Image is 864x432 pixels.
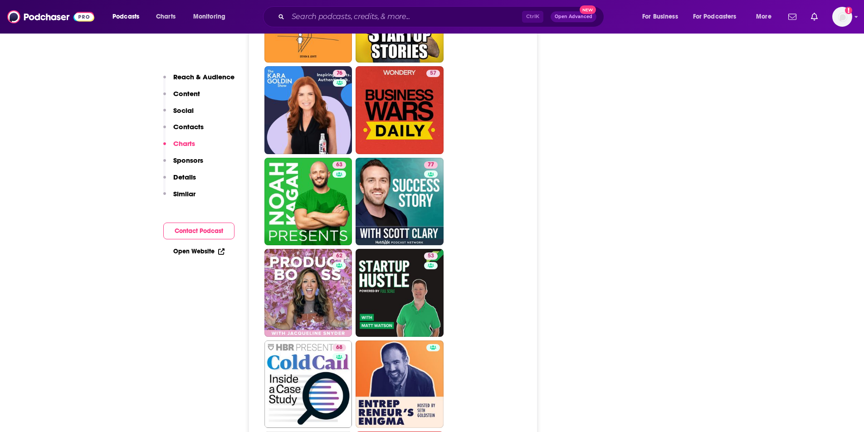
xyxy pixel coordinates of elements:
[156,10,176,23] span: Charts
[173,89,200,98] p: Content
[163,139,195,156] button: Charts
[173,139,195,148] p: Charts
[264,340,352,428] a: 68
[163,173,196,189] button: Details
[750,10,783,24] button: open menu
[332,344,346,351] a: 68
[687,10,750,24] button: open menu
[163,106,194,123] button: Social
[173,248,225,255] a: Open Website
[693,10,737,23] span: For Podcasters
[264,158,352,246] a: 63
[173,189,195,198] p: Similar
[264,249,352,337] a: 62
[807,9,821,24] a: Show notifications dropdown
[332,252,346,260] a: 62
[430,69,436,78] span: 57
[356,249,444,337] a: 53
[845,7,852,14] svg: Add a profile image
[551,11,596,22] button: Open AdvancedNew
[424,161,438,169] a: 77
[193,10,225,23] span: Monitoring
[832,7,852,27] img: User Profile
[785,9,800,24] a: Show notifications dropdown
[163,156,203,173] button: Sponsors
[332,161,346,169] a: 63
[173,173,196,181] p: Details
[173,73,234,81] p: Reach & Audience
[163,189,195,206] button: Similar
[424,252,438,260] a: 53
[636,10,689,24] button: open menu
[756,10,771,23] span: More
[356,158,444,246] a: 77
[337,69,342,78] span: 76
[428,160,434,170] span: 77
[106,10,151,24] button: open menu
[288,10,522,24] input: Search podcasts, credits, & more...
[336,343,342,352] span: 68
[173,122,204,131] p: Contacts
[522,11,543,23] span: Ctrl K
[187,10,237,24] button: open menu
[163,223,234,239] button: Contact Podcast
[428,252,434,261] span: 53
[163,122,204,139] button: Contacts
[580,5,596,14] span: New
[163,73,234,89] button: Reach & Audience
[173,156,203,165] p: Sponsors
[832,7,852,27] span: Logged in as tlopez
[272,6,613,27] div: Search podcasts, credits, & more...
[336,252,342,261] span: 62
[426,70,440,77] a: 57
[356,66,444,154] a: 57
[333,70,346,77] a: 76
[150,10,181,24] a: Charts
[264,66,352,154] a: 76
[7,8,94,25] img: Podchaser - Follow, Share and Rate Podcasts
[112,10,139,23] span: Podcasts
[336,160,342,170] span: 63
[555,15,592,19] span: Open Advanced
[163,89,200,106] button: Content
[173,106,194,115] p: Social
[832,7,852,27] button: Show profile menu
[642,10,678,23] span: For Business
